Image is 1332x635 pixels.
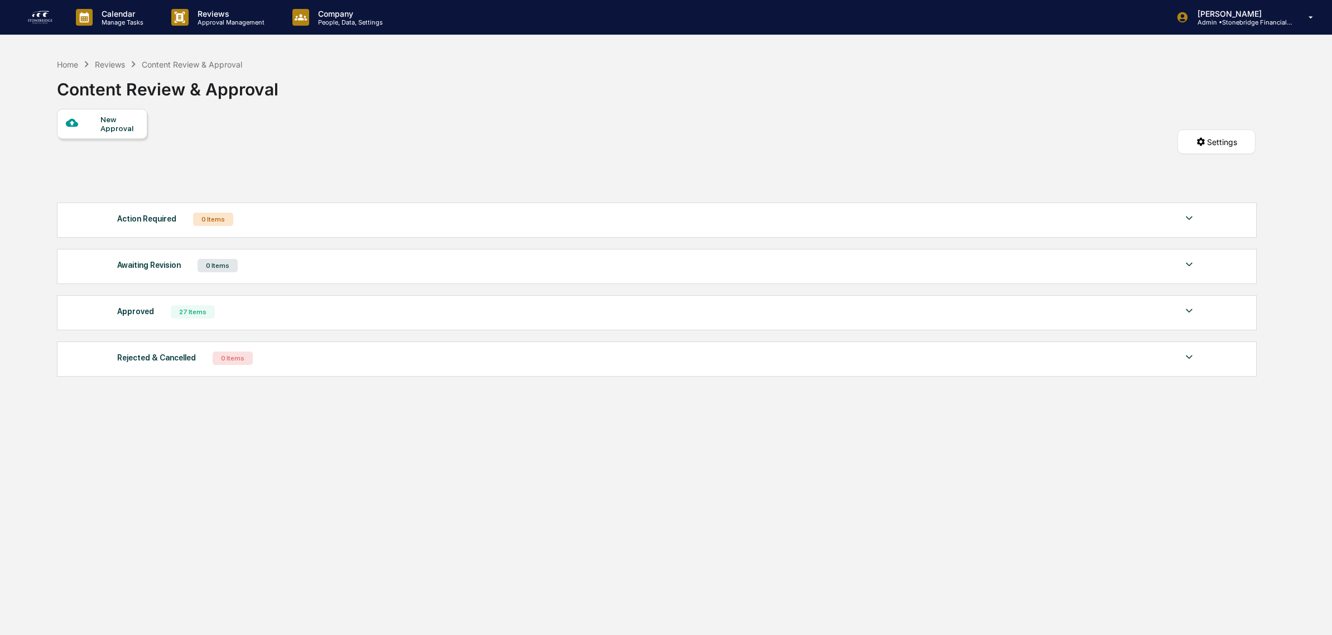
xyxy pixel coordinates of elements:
p: People, Data, Settings [309,18,388,26]
div: Awaiting Revision [117,258,181,272]
div: Home [57,60,78,69]
p: Manage Tasks [93,18,149,26]
p: Company [309,9,388,18]
p: Calendar [93,9,149,18]
div: New Approval [100,115,138,133]
div: 27 Items [171,305,215,319]
img: logo [27,8,54,26]
img: caret [1182,211,1196,225]
p: Admin • Stonebridge Financial Group [1189,18,1292,26]
p: [PERSON_NAME] [1189,9,1292,18]
p: Approval Management [189,18,270,26]
div: 0 Items [198,259,238,272]
div: Action Required [117,211,176,226]
button: Settings [1177,129,1256,154]
div: Content Review & Approval [142,60,242,69]
img: caret [1182,304,1196,317]
div: Reviews [95,60,125,69]
div: Content Review & Approval [57,70,278,99]
div: 0 Items [193,213,233,226]
p: Reviews [189,9,270,18]
img: caret [1182,258,1196,271]
img: caret [1182,350,1196,364]
div: Rejected & Cancelled [117,350,196,365]
div: Approved [117,304,154,319]
iframe: Open customer support [1296,598,1326,628]
div: 0 Items [213,352,253,365]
